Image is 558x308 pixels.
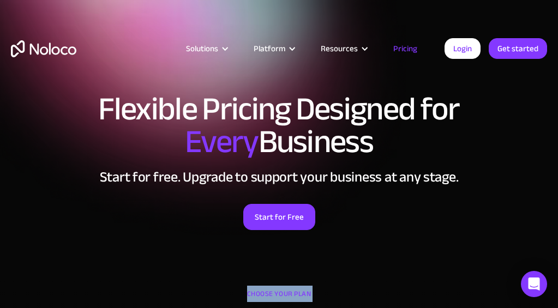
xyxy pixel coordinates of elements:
[321,41,358,56] div: Resources
[380,41,431,56] a: Pricing
[240,41,307,56] div: Platform
[307,41,380,56] div: Resources
[186,41,218,56] div: Solutions
[489,38,547,59] a: Get started
[243,204,315,230] a: Start for Free
[254,41,285,56] div: Platform
[172,41,240,56] div: Solutions
[521,271,547,297] div: Open Intercom Messenger
[11,40,76,57] a: home
[11,169,547,185] h2: Start for free. Upgrade to support your business at any stage.
[445,38,481,59] a: Login
[185,111,259,172] span: Every
[11,93,547,158] h1: Flexible Pricing Designed for Business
